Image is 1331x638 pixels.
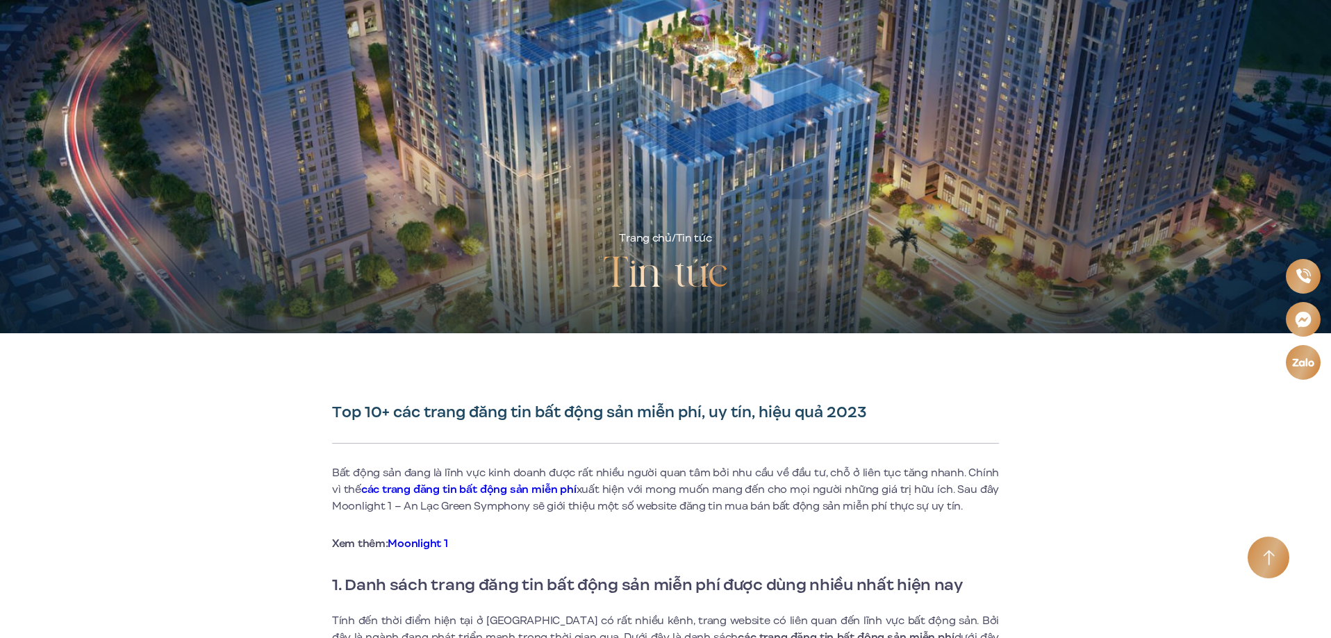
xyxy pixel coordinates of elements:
a: Trang chủ [619,230,671,246]
div: / [619,230,711,247]
p: Bất động sản đang là lĩnh vực kinh doanh được rất nhiều người quan tâm bởi nhu cầu về đầu tư, chỗ... [332,464,999,514]
img: Arrow icon [1263,550,1275,566]
strong: 1. Danh sách trang đăng tin bất động sản miễn phí được dùng nhiều nhất hiện nay [332,573,963,596]
a: các trang đăng tin bất động sản miễn phí [361,482,577,497]
h1: Top 10+ các trang đăng tin bất động sản miễn phí, uy tín, hiệu quả 2023 [332,403,999,422]
img: Phone icon [1296,268,1311,284]
strong: Xem thêm: [332,536,447,551]
span: Tin tức [676,230,712,246]
a: Moonlight 1 [388,536,447,551]
img: Messenger icon [1294,310,1312,328]
h2: Tin tức [603,247,728,303]
img: Zalo icon [1291,357,1315,367]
